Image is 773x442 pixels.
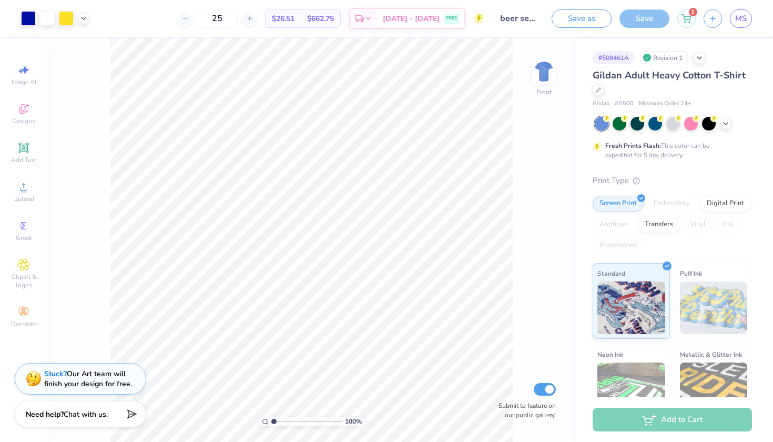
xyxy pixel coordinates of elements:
span: Gildan Adult Heavy Cotton T-Shirt [593,69,746,82]
span: $26.51 [272,13,294,24]
span: Clipart & logos [5,273,42,289]
span: Image AI [12,78,36,86]
img: Front [533,61,554,82]
span: Puff Ink [680,268,702,279]
span: Add Text [11,156,36,164]
div: Applique [593,217,635,233]
div: Front [536,87,552,97]
span: 100 % [345,417,362,426]
span: Decorate [11,320,36,328]
div: Transfers [638,217,680,233]
strong: Fresh Prints Flash: [605,142,661,150]
span: MS [735,13,747,25]
span: Neon Ink [597,349,623,360]
span: Chat with us. [64,409,108,419]
div: Foil [716,217,740,233]
span: FREE [446,15,457,22]
div: Rhinestones [593,238,644,254]
span: 1 [689,8,697,16]
span: Upload [13,195,34,203]
div: Vinyl [683,217,713,233]
button: Save as [552,9,612,28]
a: MS [730,9,752,28]
span: Metallic & Glitter Ink [680,349,742,360]
div: # 508461A [593,51,635,64]
span: $662.75 [307,13,334,24]
span: Standard [597,268,625,279]
div: Screen Print [593,196,644,212]
div: Digital Print [700,196,751,212]
div: Print Type [593,175,752,187]
span: # G500 [615,99,634,108]
span: [DATE] - [DATE] [383,13,440,24]
span: Greek [16,234,32,242]
label: Submit to feature on our public gallery. [493,401,556,420]
span: Designs [12,117,35,125]
img: Standard [597,282,665,334]
span: Minimum Order: 24 + [639,99,691,108]
img: Metallic & Glitter Ink [680,363,748,415]
span: Gildan [593,99,609,108]
img: Puff Ink [680,282,748,334]
input: Untitled Design [492,8,544,29]
img: Neon Ink [597,363,665,415]
input: – – [197,9,238,28]
strong: Need help? [26,409,64,419]
strong: Stuck? [44,369,67,379]
div: Our Art team will finish your design for free. [44,369,132,389]
div: This color can be expedited for 5 day delivery. [605,141,735,160]
div: Revision 1 [640,51,688,64]
div: Embroidery [647,196,697,212]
